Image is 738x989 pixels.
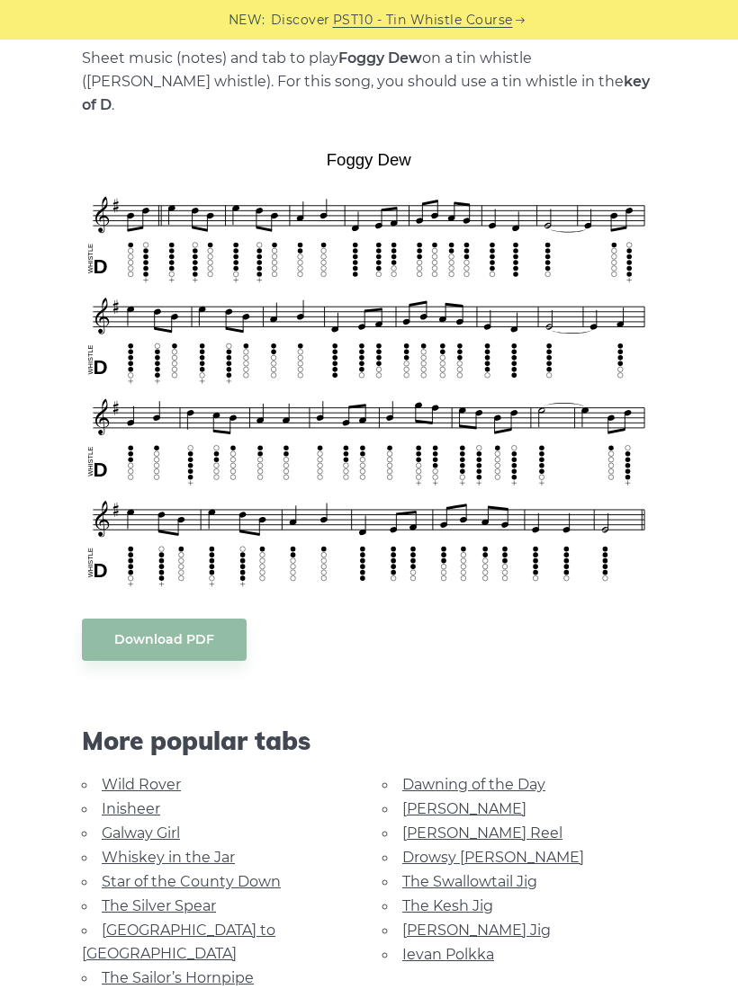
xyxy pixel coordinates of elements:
a: The Swallowtail Jig [402,873,537,890]
a: Download PDF [82,619,247,661]
a: [PERSON_NAME] [402,800,526,817]
a: The Kesh Jig [402,897,493,914]
a: Ievan Polkka [402,946,494,963]
a: Wild Rover [102,776,181,793]
a: PST10 - Tin Whistle Course [333,10,513,31]
a: [PERSON_NAME] Reel [402,824,562,842]
a: Galway Girl [102,824,180,842]
a: [PERSON_NAME] Jig [402,922,551,939]
a: The Sailor’s Hornpipe [102,969,254,986]
strong: Foggy Dew [338,49,422,67]
span: More popular tabs [82,726,656,756]
span: Discover [271,10,330,31]
img: Foggy Dew Tin Whistle Tab & Sheet Music [82,144,656,592]
p: Sheet music (notes) and tab to play on a tin whistle ([PERSON_NAME] whistle). For this song, you ... [82,47,656,117]
a: Inisheer [102,800,160,817]
a: Drowsy [PERSON_NAME] [402,849,584,866]
a: Star of the County Down [102,873,281,890]
a: Dawning of the Day [402,776,545,793]
a: [GEOGRAPHIC_DATA] to [GEOGRAPHIC_DATA] [82,922,275,962]
span: NEW: [229,10,265,31]
a: The Silver Spear [102,897,216,914]
a: Whiskey in the Jar [102,849,235,866]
